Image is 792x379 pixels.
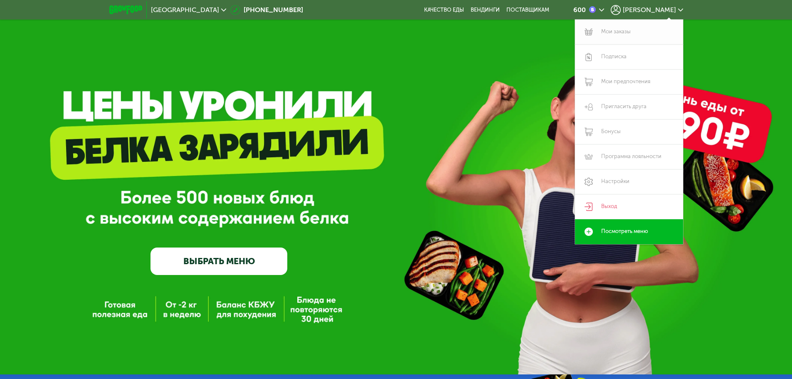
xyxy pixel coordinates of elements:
[575,69,683,94] a: Мои предпочтения
[575,144,683,169] a: Программа лояльности
[575,20,683,45] a: Мои заказы
[151,7,219,13] span: [GEOGRAPHIC_DATA]
[623,7,676,13] span: [PERSON_NAME]
[575,219,683,244] a: Посмотреть меню
[230,5,303,15] a: [PHONE_NUMBER]
[575,194,683,219] a: Выход
[575,45,683,69] a: Подписка
[471,7,500,13] a: Вендинги
[151,248,287,275] a: ВЫБРАТЬ МЕНЮ
[575,169,683,194] a: Настройки
[575,119,683,144] a: Бонусы
[424,7,464,13] a: Качество еды
[573,7,586,13] div: 600
[506,7,549,13] div: поставщикам
[575,94,683,119] a: Пригласить друга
